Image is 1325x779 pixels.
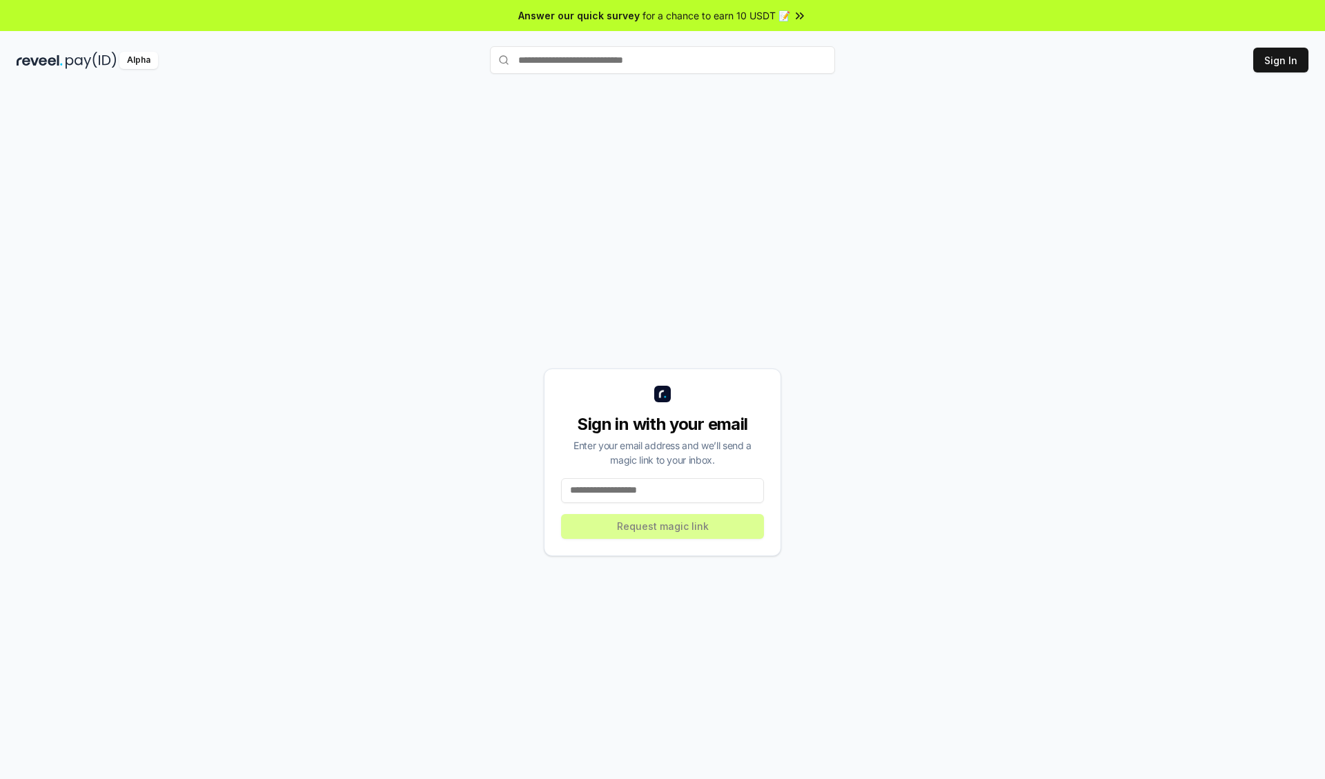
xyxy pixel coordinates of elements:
img: pay_id [66,52,117,69]
div: Alpha [119,52,158,69]
img: logo_small [654,386,671,402]
div: Sign in with your email [561,413,764,435]
button: Sign In [1253,48,1308,72]
img: reveel_dark [17,52,63,69]
span: Answer our quick survey [518,8,640,23]
span: for a chance to earn 10 USDT 📝 [642,8,790,23]
div: Enter your email address and we’ll send a magic link to your inbox. [561,438,764,467]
